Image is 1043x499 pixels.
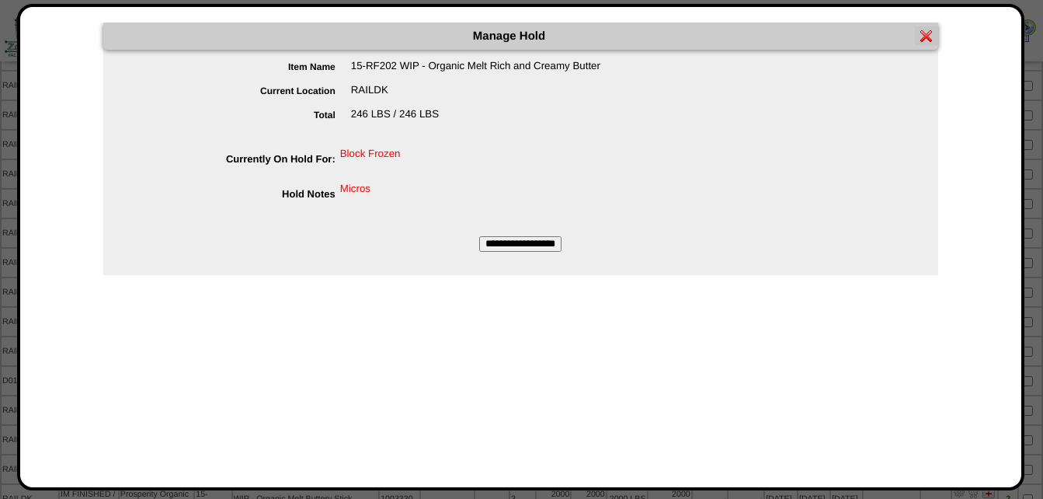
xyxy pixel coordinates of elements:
[134,85,351,96] label: Current Location
[134,60,938,84] div: 15-RF202 WIP - Organic Melt Rich and Creamy Butter
[134,61,351,72] label: Item Name
[920,30,933,42] img: error.gif
[134,110,351,120] label: Total
[134,153,340,165] label: Currently On Hold For:
[134,108,938,132] div: 246 LBS / 246 LBS
[134,84,938,108] div: RAILDK
[103,23,938,50] div: Manage Hold
[134,183,938,194] div: Micros
[134,188,340,200] label: Hold Notes
[134,148,938,172] div: Block Frozen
